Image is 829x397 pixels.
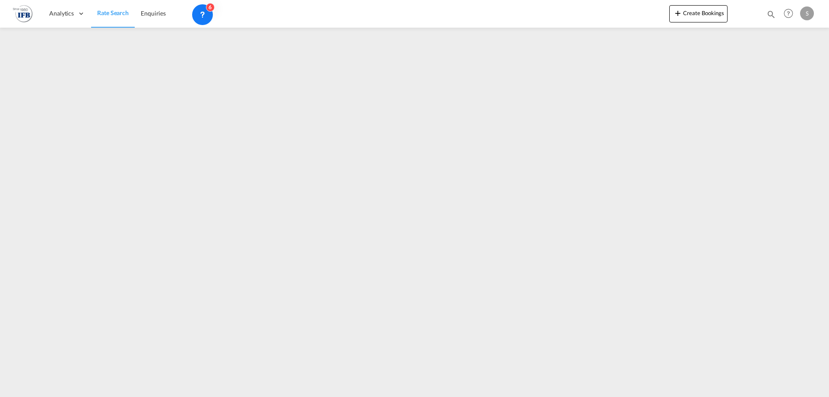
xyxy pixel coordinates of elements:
[800,6,814,20] div: S
[673,8,683,18] md-icon: icon-plus 400-fg
[669,5,728,22] button: icon-plus 400-fgCreate Bookings
[766,10,776,19] md-icon: icon-magnify
[781,6,800,22] div: Help
[781,6,796,21] span: Help
[49,9,74,18] span: Analytics
[766,10,776,22] div: icon-magnify
[141,10,166,17] span: Enquiries
[97,9,129,16] span: Rate Search
[13,4,32,23] img: de31bbe0256b11eebba44b54815f083d.png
